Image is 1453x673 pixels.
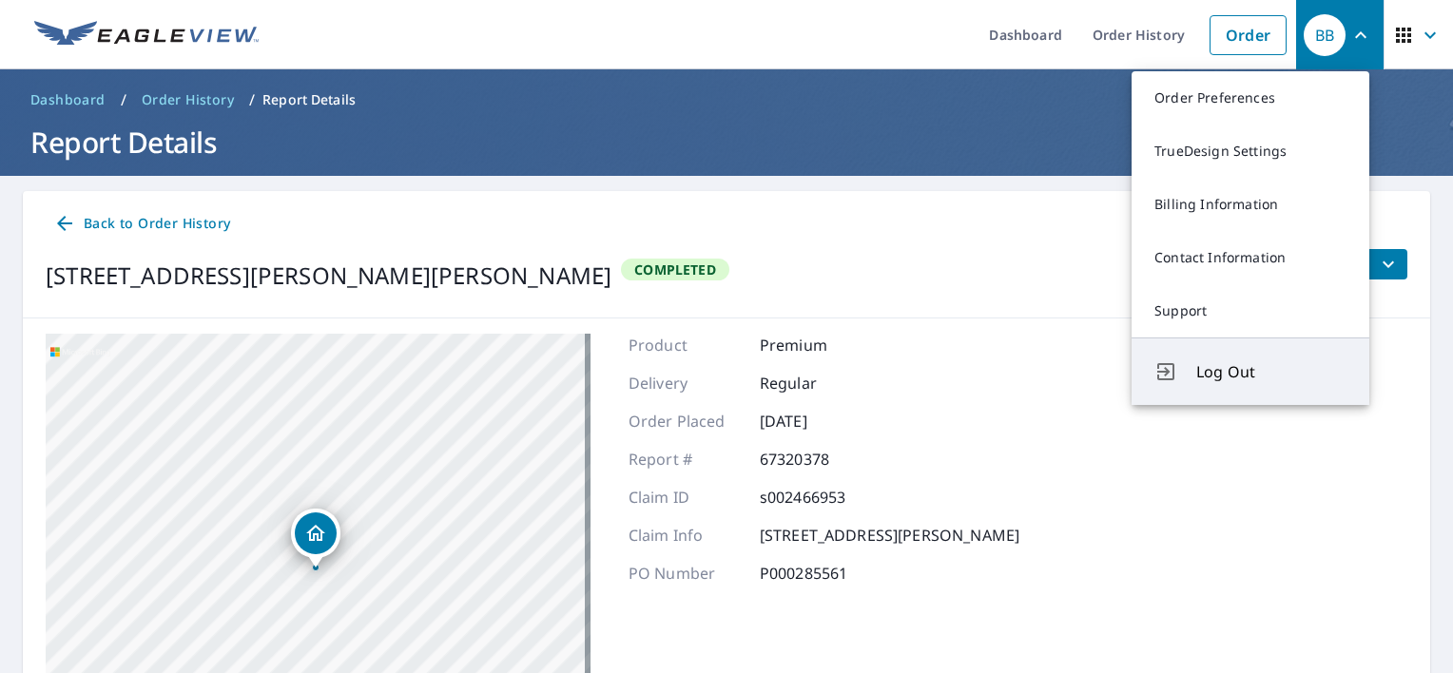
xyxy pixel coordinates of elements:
[1132,178,1369,231] a: Billing Information
[1210,15,1287,55] a: Order
[629,410,743,433] p: Order Placed
[1132,284,1369,337] a: Support
[1132,71,1369,125] a: Order Preferences
[1196,360,1346,383] span: Log Out
[46,259,611,293] div: [STREET_ADDRESS][PERSON_NAME][PERSON_NAME]
[760,410,874,433] p: [DATE]
[760,372,874,394] p: Regular
[760,486,874,509] p: s002466953
[1132,125,1369,178] a: TrueDesign Settings
[262,90,356,109] p: Report Details
[142,90,234,109] span: Order History
[291,509,340,567] div: Dropped pin, building 1, Residential property, 13986 Bonnie Brae Dr Largo, FL 33774
[23,85,113,115] a: Dashboard
[629,334,743,356] p: Product
[629,524,743,547] p: Claim Info
[760,562,874,585] p: P000285561
[249,88,255,111] li: /
[1304,14,1346,56] div: BB
[760,448,874,471] p: 67320378
[629,448,743,471] p: Report #
[760,334,874,356] p: Premium
[629,562,743,585] p: PO Number
[1339,253,1400,276] span: Files
[1132,231,1369,284] a: Contact Information
[134,85,242,115] a: Order History
[629,486,743,509] p: Claim ID
[34,21,259,49] img: EV Logo
[1132,337,1369,405] button: Log Out
[760,524,1019,547] p: [STREET_ADDRESS][PERSON_NAME]
[30,90,106,109] span: Dashboard
[623,260,727,279] span: Completed
[121,88,126,111] li: /
[629,372,743,394] p: Delivery
[23,85,1430,115] nav: breadcrumb
[53,212,230,236] span: Back to Order History
[46,206,238,241] a: Back to Order History
[23,123,1430,162] h1: Report Details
